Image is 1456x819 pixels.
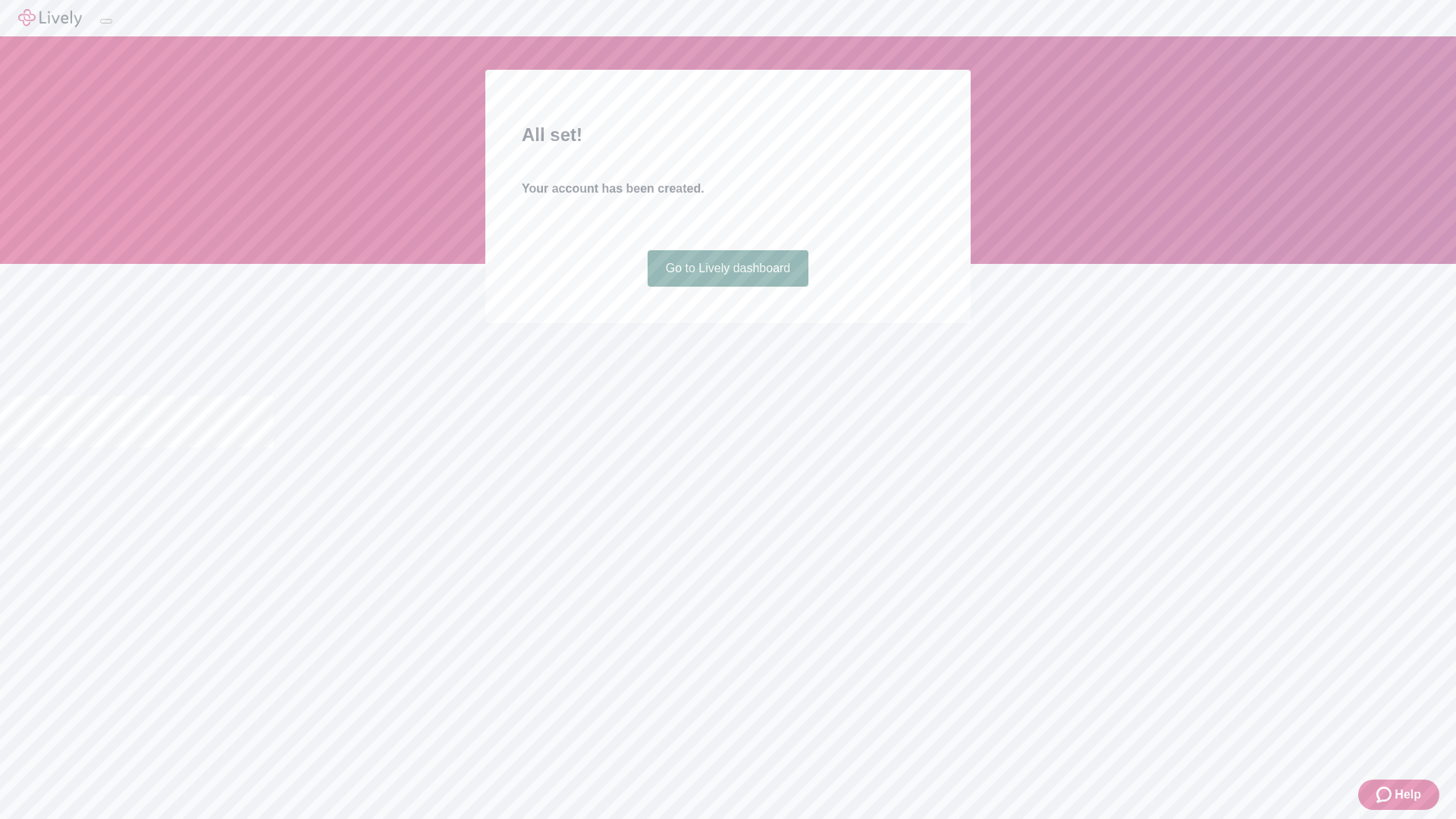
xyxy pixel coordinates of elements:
[100,19,112,24] button: Log out
[18,9,82,27] img: Lively
[522,121,934,149] h2: All set!
[522,180,934,198] h4: Your account has been created.
[1376,786,1395,804] svg: Zendesk support icon
[648,250,809,287] a: Go to Lively dashboard
[1395,786,1421,804] span: Help
[1358,780,1439,810] button: Zendesk support iconHelp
